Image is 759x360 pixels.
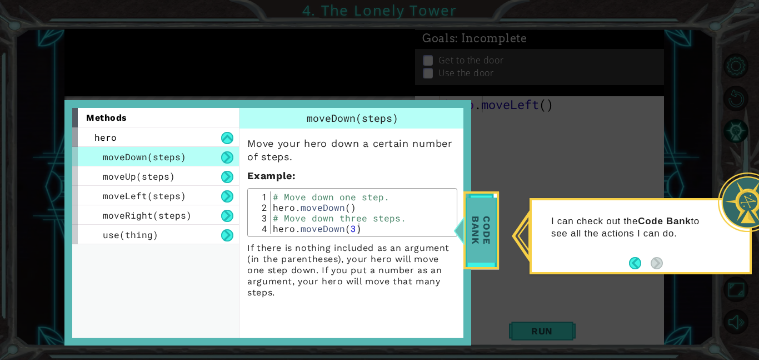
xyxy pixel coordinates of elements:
span: use(thing) [103,229,158,240]
span: moveUp(steps) [103,170,175,182]
span: Code Bank [467,199,496,263]
strong: Code Bank [638,216,691,226]
div: 2 [251,202,271,213]
span: moveDown(steps) [103,151,186,162]
strong: : [247,170,296,181]
div: methods [72,108,239,127]
div: 3 [251,213,271,223]
span: moveLeft(steps) [103,190,186,201]
button: Next [651,257,663,269]
div: 4 [251,223,271,234]
span: moveDown(steps) [307,111,398,125]
div: 1 [251,191,271,202]
span: Example [247,170,292,181]
div: moveDown(steps) [239,108,465,129]
span: moveRight(steps) [103,209,192,221]
span: hero [94,131,117,143]
p: I can check out the to see all the actions I can do. [551,215,717,240]
span: methods [86,112,127,123]
p: If there is nothing included as an argument (in the parentheses), your hero will move one step do... [247,243,457,298]
button: Back [629,257,651,269]
p: Move your hero down a certain number of steps. [247,137,457,164]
